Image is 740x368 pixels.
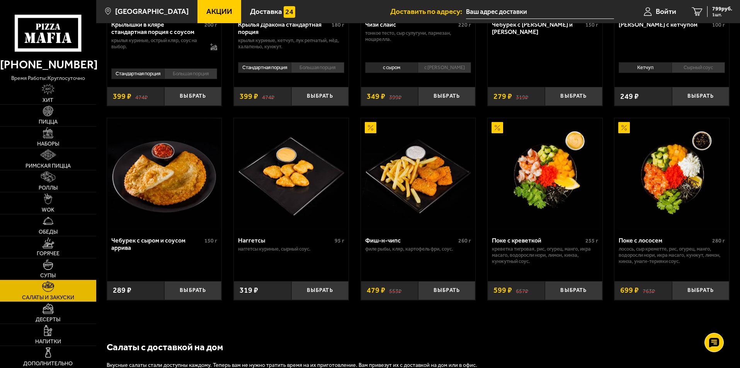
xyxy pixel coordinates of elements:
div: 0 [361,59,476,81]
span: 220 г [458,22,471,28]
a: Чебурек с сыром и соусом аррива [107,118,222,231]
span: Горячее [37,251,60,256]
span: Акции [206,8,232,15]
p: наггетсы куриные, сырный соус. [238,246,344,252]
span: 289 ₽ [113,287,131,294]
button: Выбрать [545,87,602,106]
li: с [PERSON_NAME] [418,62,471,73]
img: Поке с лососем [616,118,728,231]
span: Напитки [35,339,61,344]
button: Выбрать [418,281,475,300]
span: Римская пицца [26,163,71,169]
img: Наггетсы [235,118,347,231]
span: Пицца [39,119,58,125]
div: Крылья Дракона стандартная порция [238,21,330,36]
span: 150 г [585,22,598,28]
div: Наггетсы [238,237,333,244]
button: Выбрать [291,87,349,106]
span: Супы [40,273,56,278]
span: Хит [43,98,53,103]
p: креветка тигровая, рис, огурец, манго, икра масаго, водоросли Нори, лимон, кинза, кунжутный соус. [492,246,598,265]
a: Наггетсы [234,118,349,231]
button: Выбрать [545,281,602,300]
button: Выбрать [291,281,349,300]
button: Выбрать [418,87,475,106]
a: АкционныйПоке с лососем [614,118,729,231]
div: 0 [614,59,729,81]
img: Акционный [492,122,503,134]
span: 319 ₽ [240,287,258,294]
button: Выбрать [672,87,729,106]
p: крылья куриные, острый кляр, соус на выбор. [111,37,203,50]
div: 0 [234,59,349,81]
img: Поке с креветкой [488,118,601,231]
p: тонкое тесто, сыр сулугуни, пармезан, моцарелла. [365,30,471,42]
li: Кетчуп [619,62,672,73]
s: 657 ₽ [516,287,528,294]
li: с сыром [365,62,418,73]
span: 200 г [204,22,217,28]
span: 180 г [332,22,344,28]
s: 319 ₽ [516,93,528,100]
span: Десерты [36,317,60,322]
span: Наборы [37,141,59,147]
span: Доставка [250,8,282,15]
li: Большая порция [164,68,218,79]
li: Стандартная порция [238,62,291,73]
p: филе рыбы, кляр, картофель фри, соус. [365,246,471,252]
img: Фиш-н-чипс [362,118,475,231]
s: 553 ₽ [389,287,401,294]
div: Поке с креветкой [492,237,583,244]
img: Чебурек с сыром и соусом аррива [108,118,221,231]
button: Выбрать [164,87,221,106]
s: 474 ₽ [262,93,274,100]
span: 799 руб. [712,6,732,12]
button: Выбрать [672,281,729,300]
span: Обеды [39,229,58,235]
span: Роллы [39,185,58,191]
span: Дополнительно [23,361,73,366]
a: АкционныйФиш-н-чипс [361,118,476,231]
s: 399 ₽ [389,93,401,100]
span: 279 ₽ [493,93,512,100]
div: Чизи слайс [365,21,457,28]
span: 150 г [204,237,217,244]
input: Ваш адрес доставки [466,5,614,19]
div: Чебурек с сыром и соусом аррива [111,237,203,251]
span: 95 г [335,237,344,244]
span: 255 г [585,237,598,244]
s: 763 ₽ [643,287,655,294]
span: 249 ₽ [620,93,639,100]
span: 399 ₽ [240,93,258,100]
span: 399 ₽ [113,93,131,100]
div: Поке с лососем [619,237,710,244]
p: крылья куриные, кетчуп, лук репчатый, мёд, халапеньо, кунжут. [238,37,344,50]
span: Доставить по адресу: [390,8,466,15]
div: Крылышки в кляре стандартная порция c соусом [111,21,203,36]
p: лосось, Сыр креметте, рис, огурец, манго, водоросли Нори, икра масаго, кунжут, лимон, кинза, унаг... [619,246,725,265]
img: Акционный [365,122,376,134]
a: АкционныйПоке с креветкой [488,118,602,231]
li: Сырный соус [672,62,725,73]
span: 479 ₽ [367,287,385,294]
span: 260 г [458,237,471,244]
span: [GEOGRAPHIC_DATA] [115,8,189,15]
span: Салаты и закуски [22,295,74,300]
span: WOK [42,207,54,213]
span: Войти [656,8,676,15]
li: Стандартная порция [111,68,164,79]
b: Салаты с доставкой на дом [107,342,223,353]
div: Фиш-н-чипс [365,237,457,244]
li: Большая порция [291,62,344,73]
div: Чебурек с [PERSON_NAME] и [PERSON_NAME] [492,21,583,36]
span: 280 г [712,237,725,244]
div: [PERSON_NAME] с кетчупом [619,21,710,28]
img: 15daf4d41897b9f0e9f617042186c801.svg [284,6,295,18]
s: 474 ₽ [135,93,148,100]
span: 599 ₽ [493,287,512,294]
span: 699 ₽ [620,287,639,294]
span: 1 шт. [712,12,732,17]
button: Выбрать [164,281,221,300]
span: 349 ₽ [367,93,385,100]
img: Акционный [618,122,630,134]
